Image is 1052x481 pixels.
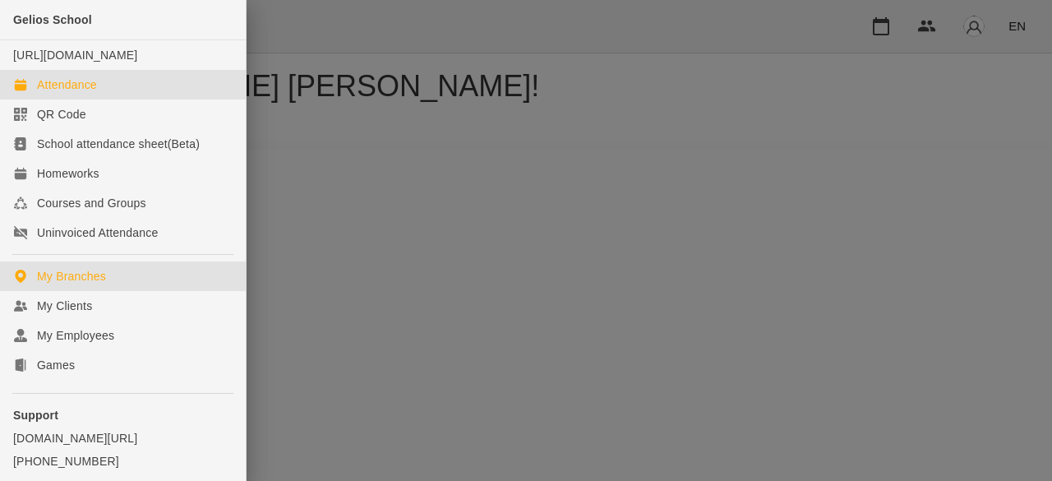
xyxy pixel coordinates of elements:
div: My Clients [37,298,92,314]
div: Attendance [37,76,97,93]
div: Games [37,357,75,373]
div: QR Code [37,106,86,123]
p: Support [13,407,233,423]
div: Homeworks [37,165,99,182]
a: [DOMAIN_NAME][URL] [13,430,233,446]
div: Courses and Groups [37,195,146,211]
div: My Employees [37,327,114,344]
span: Gelios School [13,13,92,26]
div: School attendance sheet(Beta) [37,136,200,152]
div: Uninvoiced Attendance [37,224,158,241]
div: My Branches [37,268,106,284]
a: [PHONE_NUMBER] [13,453,233,469]
a: [URL][DOMAIN_NAME] [13,49,137,62]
